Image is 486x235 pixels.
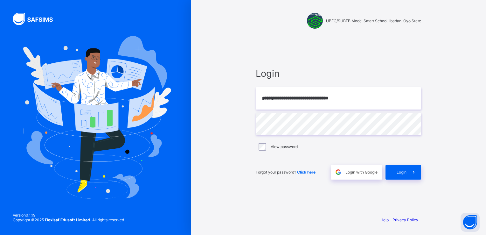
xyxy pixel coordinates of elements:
[326,18,421,23] span: UBEC/SUBEB Model Smart School, Ibadan, Oyo State
[345,170,378,174] span: Login with Google
[256,68,421,79] span: Login
[256,170,316,174] span: Forgot your password?
[13,213,125,217] span: Version 0.1.19
[271,144,298,149] label: View password
[13,217,125,222] span: Copyright © 2025 All rights reserved.
[392,217,418,222] a: Privacy Policy
[13,13,60,25] img: SAFSIMS Logo
[397,170,406,174] span: Login
[297,170,316,174] a: Click here
[45,217,91,222] strong: Flexisaf Edusoft Limited.
[380,217,389,222] a: Help
[461,213,480,232] button: Open asap
[335,168,342,176] img: google.396cfc9801f0270233282035f929180a.svg
[20,36,171,199] img: Hero Image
